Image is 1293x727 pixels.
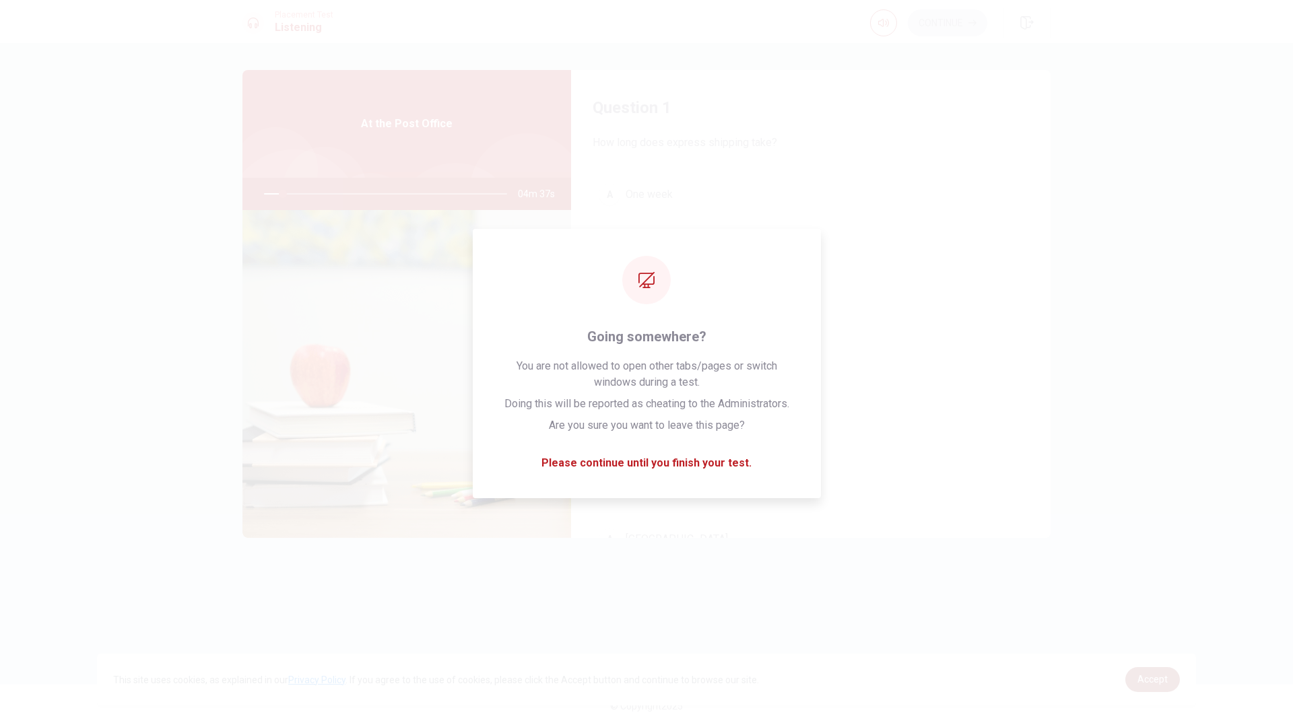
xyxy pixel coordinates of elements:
[599,184,620,205] div: A
[275,10,333,20] span: Placement Test
[626,236,712,252] span: Three to four days
[593,327,1029,361] button: DTwo weeks
[361,116,453,132] span: At the Post Office
[593,277,1029,311] button: COne to two days
[518,178,566,210] span: 04m 37s
[626,286,702,302] span: One to two days
[599,528,620,550] div: A
[1137,674,1168,685] span: Accept
[599,333,620,355] div: D
[599,283,620,305] div: C
[593,522,1029,556] button: A[GEOGRAPHIC_DATA]
[593,442,1029,463] h4: Question 2
[626,336,680,352] span: Two weeks
[1125,667,1180,692] a: dismiss cookie message
[593,135,1029,151] span: How long does express shipping take?
[593,178,1029,211] button: AOne week
[593,479,1029,495] span: Where is the woman sending the package?
[599,234,620,255] div: B
[626,531,728,547] span: [GEOGRAPHIC_DATA]
[288,674,345,685] a: Privacy Policy
[610,701,683,712] span: © Copyright 2025
[113,674,759,685] span: This site uses cookies, as explained in our . If you agree to the use of cookies, please click th...
[626,186,673,203] span: One week
[593,97,1029,118] h4: Question 1
[593,228,1029,261] button: BThree to four days
[242,210,571,538] img: At the Post Office
[275,20,333,36] h1: Listening
[97,654,1196,705] div: cookieconsent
